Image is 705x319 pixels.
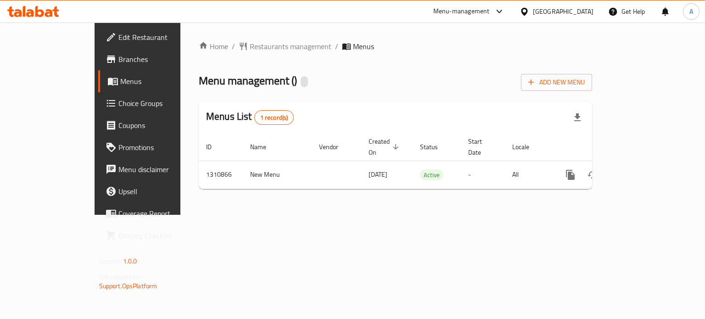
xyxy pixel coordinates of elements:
span: Branches [118,54,205,65]
span: 1 record(s) [255,113,294,122]
button: more [560,164,582,186]
a: Choice Groups [98,92,213,114]
table: enhanced table [199,133,655,189]
span: Menus [353,41,374,52]
td: All [505,161,552,189]
span: Coverage Report [118,208,205,219]
div: [GEOGRAPHIC_DATA] [533,6,593,17]
button: Add New Menu [521,74,592,91]
span: ID [206,141,224,152]
span: Start Date [468,136,494,158]
span: Promotions [118,142,205,153]
li: / [335,41,338,52]
span: Status [420,141,450,152]
a: Coupons [98,114,213,136]
span: Add New Menu [528,77,585,88]
span: Menu disclaimer [118,164,205,175]
span: Choice Groups [118,98,205,109]
span: Grocery Checklist [118,230,205,241]
a: Branches [98,48,213,70]
span: 1.0.0 [123,255,137,267]
span: A [689,6,693,17]
div: Export file [566,106,588,129]
td: New Menu [243,161,312,189]
a: Home [199,41,228,52]
th: Actions [552,133,655,161]
h2: Menus List [206,110,294,125]
a: Restaurants management [239,41,331,52]
div: Total records count [254,110,294,125]
td: - [461,161,505,189]
span: Vendor [319,141,350,152]
span: Name [250,141,278,152]
span: Active [420,170,443,180]
span: Version: [99,255,122,267]
a: Coverage Report [98,202,213,224]
a: Menus [98,70,213,92]
span: Locale [512,141,541,152]
span: Restaurants management [250,41,331,52]
a: Edit Restaurant [98,26,213,48]
span: Created On [369,136,402,158]
nav: breadcrumb [199,41,592,52]
a: Support.OpsPlatform [99,280,157,292]
span: Get support on: [99,271,141,283]
div: Menu-management [433,6,490,17]
a: Promotions [98,136,213,158]
span: Edit Restaurant [118,32,205,43]
span: Coupons [118,120,205,131]
span: Menu management ( ) [199,70,297,91]
button: Change Status [582,164,604,186]
span: [DATE] [369,168,387,180]
a: Upsell [98,180,213,202]
div: Active [420,169,443,180]
span: Menus [120,76,205,87]
a: Grocery Checklist [98,224,213,246]
span: Upsell [118,186,205,197]
li: / [232,41,235,52]
td: 1310866 [199,161,243,189]
a: Menu disclaimer [98,158,213,180]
